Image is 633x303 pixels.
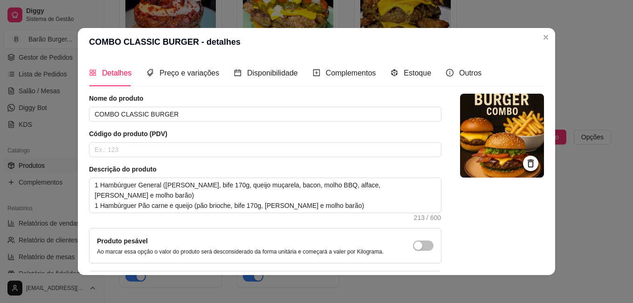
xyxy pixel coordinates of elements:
[89,94,441,103] article: Nome do produto
[89,142,441,157] input: Ex.: 123
[460,94,544,178] img: logo da loja
[102,69,131,77] span: Detalhes
[459,69,482,77] span: Outros
[97,248,384,255] p: Ao marcar essa opção o valor do produto será desconsiderado da forma unitária e começará a valer ...
[234,69,241,76] span: calendar
[404,69,431,77] span: Estoque
[146,69,154,76] span: tags
[89,178,441,213] textarea: 1 Hambúrguer General ([PERSON_NAME], bife 170g, queijo muçarela, bacon, molho BBQ, alface, [PERSO...
[326,69,376,77] span: Complementos
[89,107,441,122] input: Ex.: Hamburguer de costela
[538,30,553,45] button: Close
[159,69,219,77] span: Preço e variações
[89,165,441,174] article: Descrição do produto
[391,69,398,76] span: code-sandbox
[97,237,148,245] label: Produto pesável
[89,69,96,76] span: appstore
[446,69,454,76] span: info-circle
[89,129,441,138] article: Código do produto (PDV)
[78,28,555,56] header: COMBO CLASSIC BURGER - detalhes
[247,69,298,77] span: Disponibilidade
[313,69,320,76] span: plus-square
